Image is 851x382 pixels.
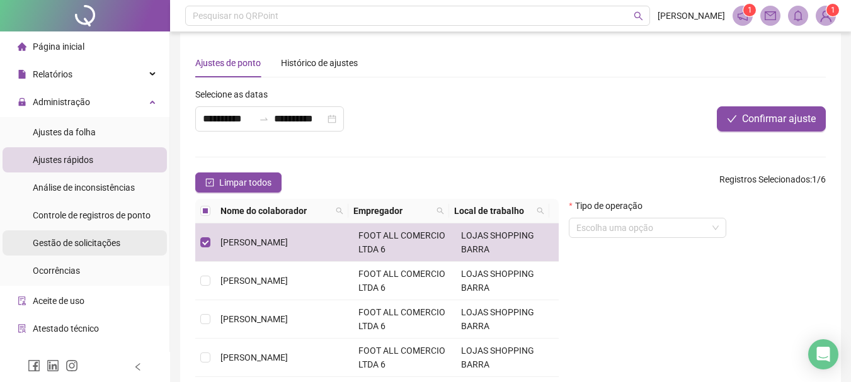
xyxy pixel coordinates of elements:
[434,201,447,220] span: search
[333,201,346,220] span: search
[33,266,80,276] span: Ocorrências
[461,230,534,254] span: LOJAS SHOPPING BARRA
[353,204,431,218] span: Empregador
[719,174,810,184] span: Registros Selecionados
[808,339,838,369] div: Open Intercom Messenger
[33,351,89,361] span: Gerar QRCode
[259,114,269,124] span: to
[259,114,269,124] span: swap-right
[18,296,26,305] span: audit
[33,210,151,220] span: Controle de registros de ponto
[33,97,90,107] span: Administração
[569,199,650,213] label: Tipo de operação
[134,362,142,371] span: left
[437,207,444,215] span: search
[717,106,826,132] button: Confirmar ajuste
[831,6,835,14] span: 1
[826,4,839,16] sup: Atualize o seu contato no menu Meus Dados
[461,269,534,293] span: LOJAS SHOPPING BARRA
[33,296,84,306] span: Aceite de uso
[534,201,547,220] span: search
[220,237,288,247] span: [PERSON_NAME]
[358,307,445,331] span: FOOT ALL COMERCIO LTDA 6
[742,111,816,126] span: Confirmar ajuste
[18,42,26,51] span: home
[220,204,331,218] span: Nome do colaborador
[220,276,288,286] span: [PERSON_NAME]
[18,70,26,79] span: file
[748,6,752,14] span: 1
[336,207,343,215] span: search
[634,11,643,21] span: search
[727,114,737,124] span: check
[658,9,725,23] span: [PERSON_NAME]
[28,359,40,372] span: facebook
[765,10,776,21] span: mail
[33,323,99,334] span: Atestado técnico
[205,178,214,187] span: check-square
[537,207,544,215] span: search
[461,345,534,369] span: LOJAS SHOPPING BARRA
[33,69,72,79] span: Relatórios
[33,238,120,248] span: Gestão de solicitações
[33,183,135,193] span: Análise de inconsistências
[792,10,804,21] span: bell
[454,204,532,218] span: Local de trabalho
[737,10,748,21] span: notification
[816,6,835,25] img: 94780
[358,269,445,293] span: FOOT ALL COMERCIO LTDA 6
[66,359,78,372] span: instagram
[219,176,271,189] span: Limpar todos
[47,359,59,372] span: linkedin
[195,87,276,101] label: Selecione as datas
[358,345,445,369] span: FOOT ALL COMERCIO LTDA 6
[33,127,96,137] span: Ajustes da folha
[719,172,826,193] span: : 1 / 6
[18,98,26,106] span: lock
[33,42,84,52] span: Página inicial
[461,307,534,331] span: LOJAS SHOPPING BARRA
[220,352,288,362] span: [PERSON_NAME]
[195,56,261,70] div: Ajustes de ponto
[358,230,445,254] span: FOOT ALL COMERCIO LTDA 6
[281,56,358,70] div: Histórico de ajustes
[33,155,93,165] span: Ajustes rápidos
[195,172,282,193] button: Limpar todos
[18,324,26,333] span: solution
[220,314,288,324] span: [PERSON_NAME]
[743,4,756,16] sup: 1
